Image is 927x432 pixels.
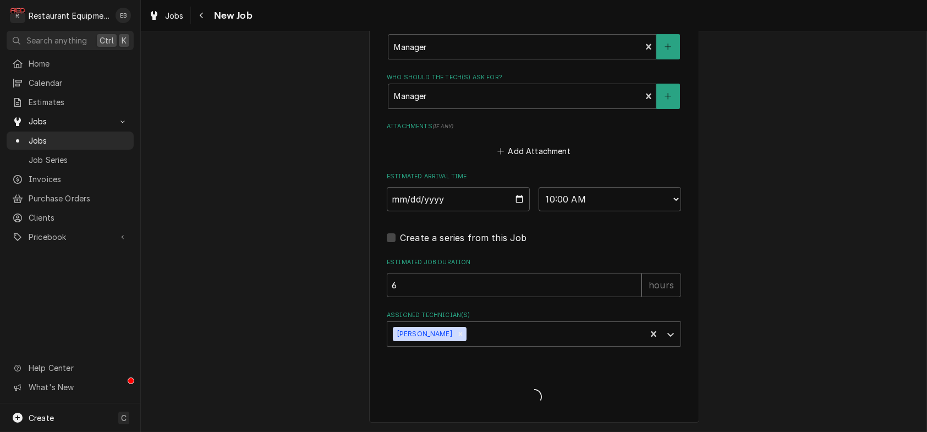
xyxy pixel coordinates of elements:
div: [PERSON_NAME] [393,327,454,341]
span: Jobs [165,10,184,21]
span: C [121,412,127,424]
button: Add Attachment [496,143,573,158]
select: Time Select [539,187,682,211]
label: Who should the tech(s) ask for? [387,73,681,82]
a: Jobs [7,132,134,150]
a: Go to What's New [7,378,134,396]
div: Who should the tech(s) ask for? [387,73,681,109]
a: Invoices [7,170,134,188]
span: Pricebook [29,231,112,243]
a: Go to Help Center [7,359,134,377]
div: Assigned Technician(s) [387,311,681,347]
span: Jobs [29,135,128,146]
span: Help Center [29,362,127,374]
a: Calendar [7,74,134,92]
span: Calendar [29,77,128,89]
span: Ctrl [100,35,114,46]
span: Loading... [387,385,681,408]
label: Create a series from this Job [400,231,527,244]
span: Estimates [29,96,128,108]
div: EB [116,8,131,23]
a: Home [7,54,134,73]
div: Restaurant Equipment Diagnostics's Avatar [10,8,25,23]
a: Go to Jobs [7,112,134,130]
span: Purchase Orders [29,193,128,204]
label: Assigned Technician(s) [387,311,681,320]
div: Attachments [387,122,681,158]
a: Go to Pricebook [7,228,134,246]
span: New Job [211,8,253,23]
span: What's New [29,381,127,393]
span: Invoices [29,173,128,185]
a: Estimates [7,93,134,111]
button: Create New Contact [656,84,679,109]
span: Clients [29,212,128,223]
span: Jobs [29,116,112,127]
button: Navigate back [193,7,211,24]
span: ( if any ) [432,123,453,129]
div: Who called in this service? [387,24,681,59]
span: Job Series [29,154,128,166]
div: Remove Wesley Fisher [454,327,467,341]
div: R [10,8,25,23]
a: Jobs [144,7,188,25]
div: Estimated Arrival Time [387,172,681,211]
a: Clients [7,209,134,227]
a: Job Series [7,151,134,169]
label: Attachments [387,122,681,131]
svg: Create New Contact [665,43,671,51]
span: Create [29,413,54,423]
a: Purchase Orders [7,189,134,207]
input: Date [387,187,530,211]
div: hours [641,273,681,297]
div: Restaurant Equipment Diagnostics [29,10,109,21]
div: Emily Bird's Avatar [116,8,131,23]
span: K [122,35,127,46]
svg: Create New Contact [665,92,671,100]
div: Estimated Job Duration [387,258,681,297]
label: Estimated Arrival Time [387,172,681,181]
label: Estimated Job Duration [387,258,681,267]
button: Create New Contact [656,34,679,59]
button: Search anythingCtrlK [7,31,134,50]
span: Search anything [26,35,87,46]
span: Home [29,58,128,69]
